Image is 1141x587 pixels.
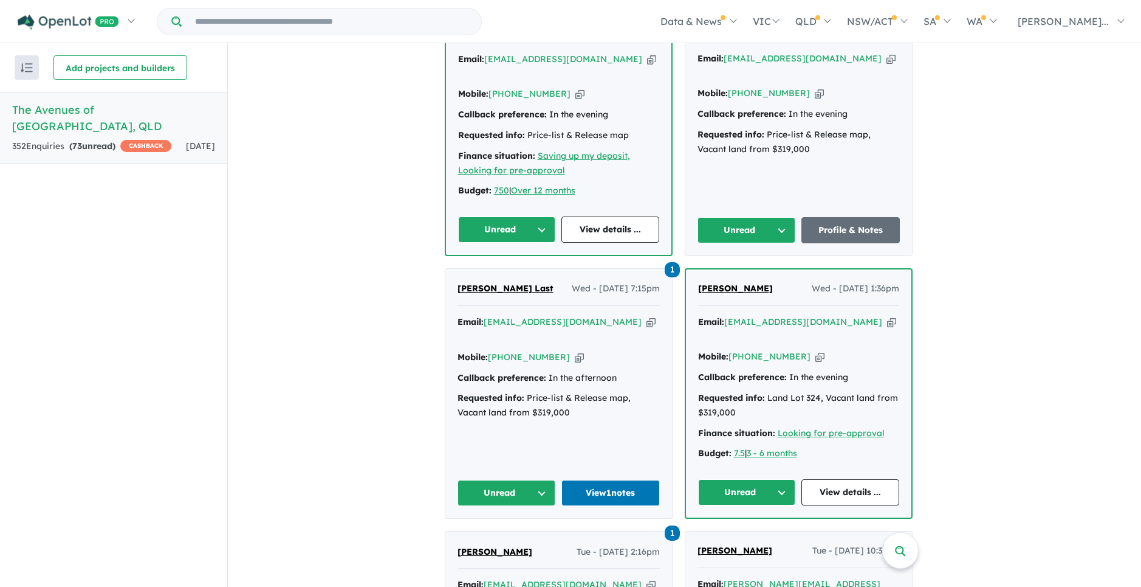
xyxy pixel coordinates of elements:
[698,351,728,362] strong: Mobile:
[698,282,773,296] a: [PERSON_NAME]
[494,185,509,196] a: 750
[457,391,660,420] div: Price-list & Release map, Vacant land from $319,000
[747,448,797,459] a: 3 - 6 months
[697,128,900,157] div: Price-list & Release map, Vacant land from $319,000
[697,545,772,556] span: [PERSON_NAME]
[18,15,119,30] img: Openlot PRO Logo White
[575,88,584,100] button: Copy
[69,141,115,151] strong: ( unread)
[561,217,659,243] a: View details ...
[646,316,656,328] button: Copy
[458,185,492,196] strong: Budget:
[665,261,680,277] a: 1
[458,217,556,243] button: Unread
[801,217,900,243] a: Profile & Notes
[488,88,570,99] a: [PHONE_NUMBER]
[484,54,642,64] a: [EMAIL_ADDRESS][DOMAIN_NAME]
[458,108,659,122] div: In the evening
[698,391,899,420] div: Land Lot 324, Vacant land from $319,000
[665,524,680,540] a: 1
[698,446,899,461] div: |
[458,109,547,120] strong: Callback preference:
[778,428,885,439] a: Looking for pre-approval
[887,316,896,328] button: Copy
[698,370,899,385] div: In the evening
[697,53,724,64] strong: Email:
[458,130,525,141] strong: Requested info:
[561,480,660,506] a: View1notes
[458,88,488,99] strong: Mobile:
[120,140,171,152] span: CASHBACK
[698,479,796,505] button: Unread
[12,102,215,134] h5: The Avenues of [GEOGRAPHIC_DATA] , QLD
[186,141,215,151] span: [DATE]
[457,282,553,296] a: [PERSON_NAME] Last
[484,316,642,327] a: [EMAIL_ADDRESS][DOMAIN_NAME]
[734,448,745,459] a: 7.5
[1018,15,1109,27] span: [PERSON_NAME]...
[812,282,899,296] span: Wed - [DATE] 1:36pm
[12,139,171,154] div: 352 Enquir ies
[697,129,764,140] strong: Requested info:
[457,283,553,294] span: [PERSON_NAME] Last
[647,53,656,66] button: Copy
[728,88,810,99] a: [PHONE_NUMBER]
[815,350,824,363] button: Copy
[724,316,882,327] a: [EMAIL_ADDRESS][DOMAIN_NAME]
[457,546,532,557] span: [PERSON_NAME]
[665,526,680,541] span: 1
[572,282,660,296] span: Wed - [DATE] 7:15pm
[458,150,630,176] a: Saving up my deposit, Looking for pre-approval
[53,55,187,80] button: Add projects and builders
[458,150,535,161] strong: Finance situation:
[698,372,787,383] strong: Callback preference:
[458,128,659,143] div: Price-list & Release map
[21,63,33,72] img: sort.svg
[697,544,772,558] a: [PERSON_NAME]
[577,545,660,560] span: Tue - [DATE] 2:16pm
[511,185,575,196] a: Over 12 months
[457,352,488,363] strong: Mobile:
[457,480,556,506] button: Unread
[457,545,532,560] a: [PERSON_NAME]
[72,141,82,151] span: 73
[458,54,484,64] strong: Email:
[697,107,900,122] div: In the evening
[697,88,728,99] strong: Mobile:
[488,352,570,363] a: [PHONE_NUMBER]
[697,108,786,119] strong: Callback preference:
[457,371,660,386] div: In the afternoon
[575,351,584,364] button: Copy
[458,184,659,198] div: |
[815,87,824,100] button: Copy
[665,262,680,277] span: 1
[698,448,732,459] strong: Budget:
[698,316,724,327] strong: Email:
[457,372,546,383] strong: Callback preference:
[724,53,882,64] a: [EMAIL_ADDRESS][DOMAIN_NAME]
[457,392,524,403] strong: Requested info:
[886,52,896,65] button: Copy
[801,479,899,505] a: View details ...
[812,544,900,558] span: Tue - [DATE] 10:33am
[698,283,773,294] span: [PERSON_NAME]
[184,9,479,35] input: Try estate name, suburb, builder or developer
[698,392,765,403] strong: Requested info:
[697,217,796,243] button: Unread
[698,428,775,439] strong: Finance situation:
[728,351,810,362] a: [PHONE_NUMBER]
[457,316,484,327] strong: Email:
